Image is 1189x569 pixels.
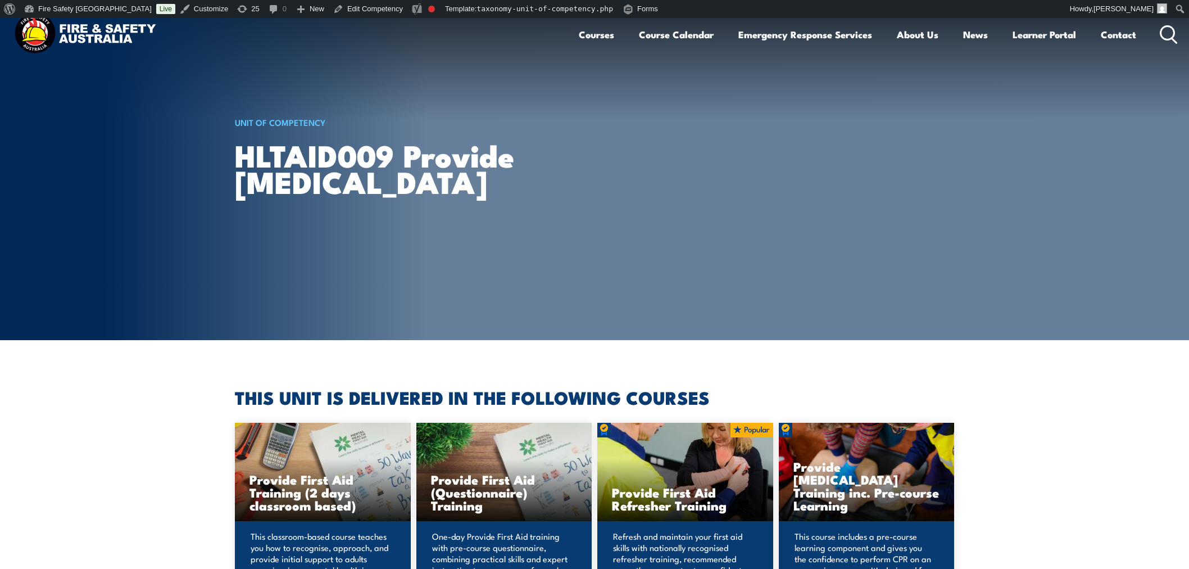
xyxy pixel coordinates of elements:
h6: UNIT OF COMPETENCY [235,115,628,129]
a: Courses [579,20,614,49]
a: Learner Portal [1013,20,1076,49]
a: About Us [897,20,938,49]
a: Emergency Response Services [738,20,872,49]
h3: Provide [MEDICAL_DATA] Training inc. Pre-course Learning [793,460,940,512]
h1: HLTAID009 Provide [MEDICAL_DATA] [235,142,628,194]
a: Course Calendar [639,20,714,49]
div: Focus keyphrase not set [428,6,435,12]
a: News [963,20,988,49]
a: Contact [1101,20,1136,49]
span: [PERSON_NAME] [1093,4,1154,13]
h3: Provide First Aid Training (2 days classroom based) [249,473,396,512]
h3: Provide First Aid (Questionnaire) Training [431,473,578,512]
span: taxonomy-unit-of-competency.php [476,4,613,13]
h3: Provide First Aid Refresher Training [612,486,759,512]
a: Live [156,4,175,14]
h2: THIS UNIT IS DELIVERED IN THE FOLLOWING COURSES [235,389,954,405]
